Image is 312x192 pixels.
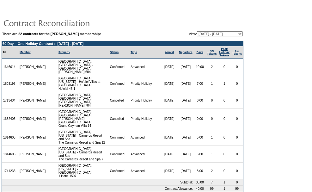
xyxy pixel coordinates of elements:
td: 60 Day – One Holiday Contract :: [DATE] - [DATE] [2,41,243,46]
td: 5.00 [194,129,206,146]
td: [DATE] [161,146,177,163]
td: 1803195 [2,75,18,92]
td: 36.00 [194,179,206,186]
a: Status [110,51,119,54]
td: 0 [206,92,218,109]
td: 1814605 [2,129,18,146]
td: Contract Allowance: [2,186,194,192]
td: Confirmed [109,129,130,146]
td: 0 [231,146,243,163]
td: Advanced [129,129,161,146]
td: [GEOGRAPHIC_DATA] - [GEOGRAPHIC_DATA][PERSON_NAME], [GEOGRAPHIC_DATA] Grand Cayman Villa 14 [57,109,109,129]
td: [DATE] [177,129,194,146]
td: 1 [218,179,231,186]
td: Cancelled [109,92,130,109]
td: [PERSON_NAME] [18,75,47,92]
b: There are 22 contracts for the [PERSON_NAME] membership: [2,32,101,36]
td: 1 [206,146,218,163]
a: Member [20,51,31,54]
td: 2 [206,163,218,179]
img: pgTtlContractReconciliation.gif [3,16,130,29]
td: 0 [231,179,243,186]
td: 0 [218,129,231,146]
td: 0.00 [194,92,206,109]
td: Priority Holiday [129,75,161,92]
td: 0 [231,163,243,179]
td: 8.00 [194,163,206,179]
td: 0 [218,92,231,109]
td: [DATE] [161,109,177,129]
td: 1652406 [2,109,18,129]
td: 7 [206,179,218,186]
td: [GEOGRAPHIC_DATA], [US_STATE] - Carneros Resort and Spa The Carneros Resort and Spa 12 [57,129,109,146]
td: [PERSON_NAME] [18,109,47,129]
td: 1 [218,75,231,92]
a: Type [131,51,137,54]
td: 0 [231,92,243,109]
td: 0 [231,109,243,129]
td: [DATE] [161,59,177,75]
td: Advanced [129,59,161,75]
td: 1814606 [2,146,18,163]
td: 1646614 [2,59,18,75]
td: 6.00 [194,146,206,163]
td: [PERSON_NAME] [18,146,47,163]
td: 7.00 [194,75,206,92]
td: 0 [218,109,231,129]
td: [DATE] [177,75,194,92]
td: [DATE] [177,163,194,179]
td: View: [158,31,243,36]
td: 1 [218,186,231,192]
td: Cancelled [109,109,130,129]
td: [GEOGRAPHIC_DATA], [US_STATE] - 1 [GEOGRAPHIC_DATA] 1 Hotel 1507 [57,163,109,179]
td: Id [2,46,18,59]
td: [PERSON_NAME] [18,92,47,109]
td: [PERSON_NAME] [18,59,47,75]
td: [DATE] [177,109,194,129]
td: 0.00 [194,109,206,129]
td: Confirmed [109,146,130,163]
td: 10.00 [194,59,206,75]
td: 99 [206,186,218,192]
td: 1 [206,129,218,146]
td: 0 [231,129,243,146]
td: [DATE] [161,163,177,179]
a: Departure [179,51,193,54]
td: [GEOGRAPHIC_DATA], [GEOGRAPHIC_DATA] - [GEOGRAPHIC_DATA] [PERSON_NAME] 604 [57,59,109,75]
td: 0 [218,146,231,163]
td: 0 [218,163,231,179]
td: 40.00 [194,186,206,192]
td: Advanced [129,146,161,163]
td: Confirmed [109,163,130,179]
td: [GEOGRAPHIC_DATA], [US_STATE] - Carneros Resort and Spa The Carneros Resort and Spa 7 [57,146,109,163]
td: [DATE] [177,92,194,109]
td: [GEOGRAPHIC_DATA], [GEOGRAPHIC_DATA] - [GEOGRAPHIC_DATA] [PERSON_NAME] 704 [57,92,109,109]
td: 0 [218,59,231,75]
td: [DATE] [177,146,194,163]
td: 0 [231,75,243,92]
a: Peak HolidayTokens [219,47,230,57]
td: 1741236 [2,163,18,179]
td: 2 [206,59,218,75]
td: [DATE] [177,59,194,75]
td: Advanced [129,163,161,179]
a: Arrival [165,51,174,54]
td: 99 [231,186,243,192]
td: Priority Holiday [129,109,161,129]
td: Confirmed [109,75,130,92]
a: Days [196,51,203,54]
td: Subtotal: [2,179,194,186]
td: [DATE] [161,129,177,146]
td: 1713434 [2,92,18,109]
td: Confirmed [109,59,130,75]
a: Property [58,51,70,54]
td: [PERSON_NAME] [18,129,47,146]
td: 0 [231,59,243,75]
td: Priority Holiday [129,92,161,109]
td: 1 [206,75,218,92]
td: [DATE] [161,92,177,109]
a: ARTokens [207,49,217,55]
td: [DATE] [161,75,177,92]
td: 0 [206,109,218,129]
td: [PERSON_NAME] [18,163,47,179]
